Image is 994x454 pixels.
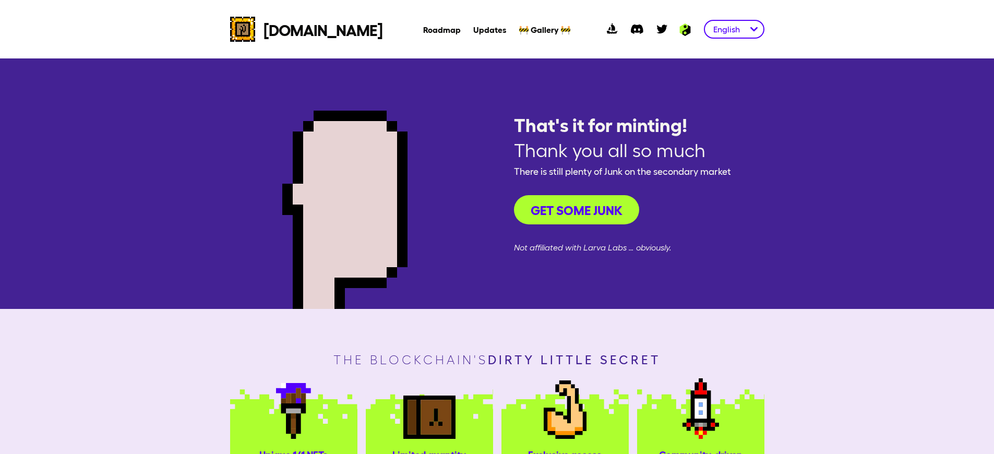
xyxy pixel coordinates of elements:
[519,24,571,34] a: 🚧 Gallery 🚧
[333,352,661,367] span: The blockchain's
[514,241,731,254] span: Not affiliated with Larva Labs … obviously.
[600,17,625,42] a: opensea
[514,139,731,160] span: Thank you all so much
[514,164,731,178] span: There is still plenty of Junk on the secondary market
[514,195,639,224] button: Get some Junk
[230,17,255,42] img: cryptojunks logo
[650,17,675,42] a: twitter
[514,183,731,237] a: Get some Junk
[264,20,382,39] span: [DOMAIN_NAME]
[423,24,461,34] a: Roadmap
[230,17,382,42] a: cryptojunks logo[DOMAIN_NAME]
[488,351,661,366] span: dirty little secret
[625,17,650,42] a: discord
[675,23,696,36] img: Ambition logo
[473,24,506,34] a: Updates
[514,114,731,135] span: That's it for minting!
